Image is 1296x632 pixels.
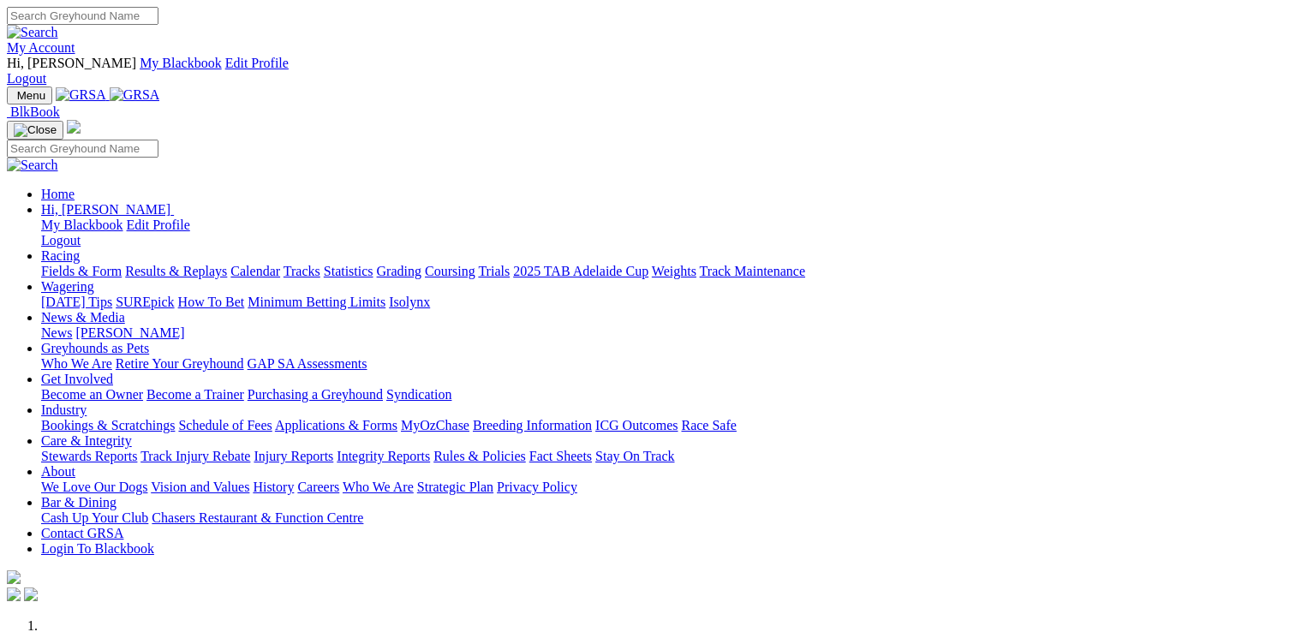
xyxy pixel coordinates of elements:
[253,480,294,494] a: History
[75,325,184,340] a: [PERSON_NAME]
[7,86,52,104] button: Toggle navigation
[7,140,158,158] input: Search
[41,341,149,355] a: Greyhounds as Pets
[41,449,1289,464] div: Care & Integrity
[41,464,75,479] a: About
[41,218,123,232] a: My Blackbook
[7,56,1289,86] div: My Account
[248,387,383,402] a: Purchasing a Greyhound
[41,449,137,463] a: Stewards Reports
[140,56,222,70] a: My Blackbook
[41,218,1289,248] div: Hi, [PERSON_NAME]
[389,295,430,309] a: Isolynx
[513,264,648,278] a: 2025 TAB Adelaide Cup
[116,295,174,309] a: SUREpick
[125,264,227,278] a: Results & Replays
[497,480,577,494] a: Privacy Policy
[151,480,249,494] a: Vision and Values
[7,587,21,601] img: facebook.svg
[41,233,81,247] a: Logout
[386,387,451,402] a: Syndication
[178,418,272,432] a: Schedule of Fees
[41,402,87,417] a: Industry
[41,202,170,217] span: Hi, [PERSON_NAME]
[225,56,289,70] a: Edit Profile
[41,480,147,494] a: We Love Our Dogs
[41,372,113,386] a: Get Involved
[41,248,80,263] a: Racing
[700,264,805,278] a: Track Maintenance
[595,418,678,432] a: ICG Outcomes
[152,510,363,525] a: Chasers Restaurant & Function Centre
[681,418,736,432] a: Race Safe
[41,264,1289,279] div: Racing
[529,449,592,463] a: Fact Sheets
[425,264,475,278] a: Coursing
[248,356,367,371] a: GAP SA Assessments
[41,495,116,510] a: Bar & Dining
[41,418,1289,433] div: Industry
[7,570,21,584] img: logo-grsa-white.png
[41,418,175,432] a: Bookings & Scratchings
[7,7,158,25] input: Search
[110,87,160,103] img: GRSA
[56,87,106,103] img: GRSA
[41,480,1289,495] div: About
[7,121,63,140] button: Toggle navigation
[595,449,674,463] a: Stay On Track
[17,89,45,102] span: Menu
[7,40,75,55] a: My Account
[41,541,154,556] a: Login To Blackbook
[41,510,1289,526] div: Bar & Dining
[41,526,123,540] a: Contact GRSA
[343,480,414,494] a: Who We Are
[41,387,143,402] a: Become an Owner
[41,295,112,309] a: [DATE] Tips
[146,387,244,402] a: Become a Trainer
[297,480,339,494] a: Careers
[24,587,38,601] img: twitter.svg
[67,120,81,134] img: logo-grsa-white.png
[41,310,125,325] a: News & Media
[275,418,397,432] a: Applications & Forms
[116,356,244,371] a: Retire Your Greyhound
[433,449,526,463] a: Rules & Policies
[7,71,46,86] a: Logout
[401,418,469,432] a: MyOzChase
[417,480,493,494] a: Strategic Plan
[41,387,1289,402] div: Get Involved
[41,187,75,201] a: Home
[324,264,373,278] a: Statistics
[7,158,58,173] img: Search
[41,356,1289,372] div: Greyhounds as Pets
[14,123,57,137] img: Close
[41,325,72,340] a: News
[478,264,510,278] a: Trials
[248,295,385,309] a: Minimum Betting Limits
[230,264,280,278] a: Calendar
[41,264,122,278] a: Fields & Form
[41,325,1289,341] div: News & Media
[41,279,94,294] a: Wagering
[178,295,245,309] a: How To Bet
[652,264,696,278] a: Weights
[473,418,592,432] a: Breeding Information
[41,202,174,217] a: Hi, [PERSON_NAME]
[7,25,58,40] img: Search
[337,449,430,463] a: Integrity Reports
[127,218,190,232] a: Edit Profile
[140,449,250,463] a: Track Injury Rebate
[284,264,320,278] a: Tracks
[10,104,60,119] span: BlkBook
[41,433,132,448] a: Care & Integrity
[254,449,333,463] a: Injury Reports
[377,264,421,278] a: Grading
[41,356,112,371] a: Who We Are
[41,510,148,525] a: Cash Up Your Club
[7,104,60,119] a: BlkBook
[7,56,136,70] span: Hi, [PERSON_NAME]
[41,295,1289,310] div: Wagering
